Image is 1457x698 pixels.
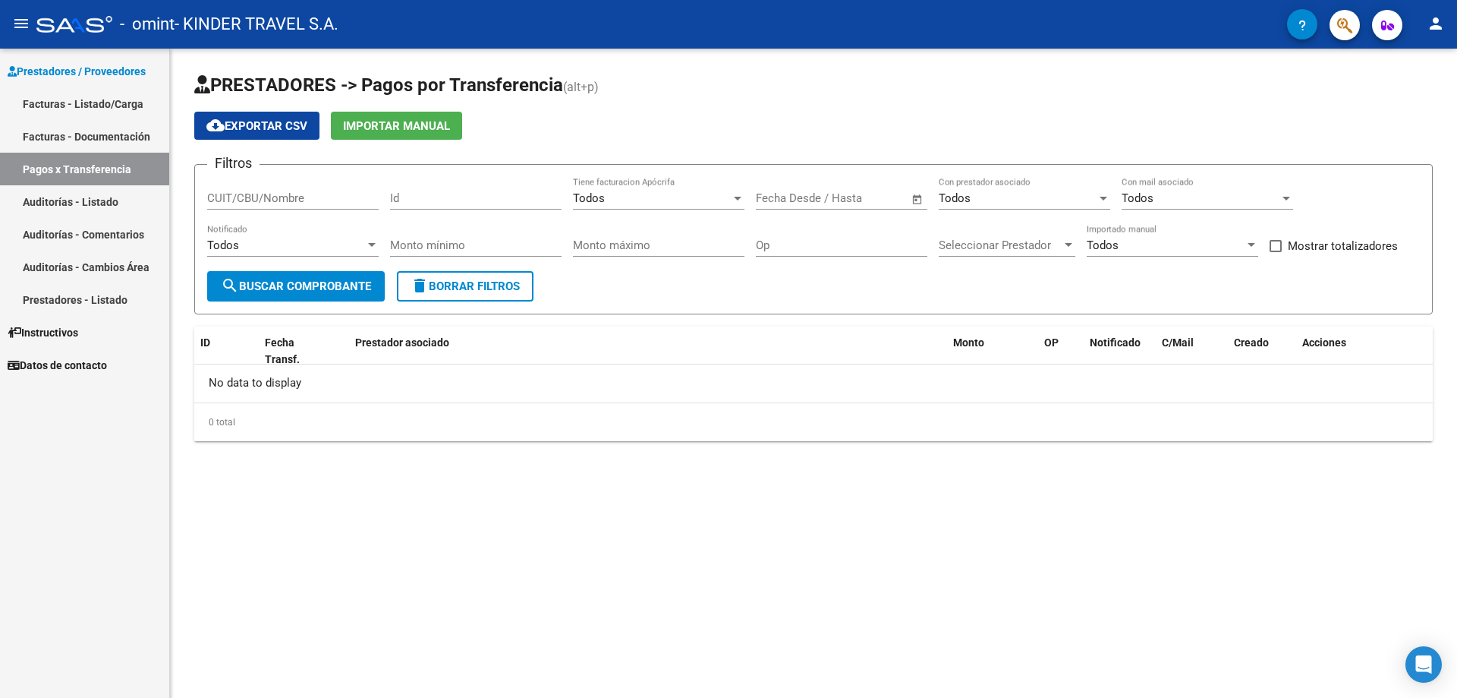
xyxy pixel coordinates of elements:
datatable-header-cell: OP [1038,327,1084,377]
span: Exportar CSV [206,119,307,133]
span: Seleccionar Prestador [939,238,1062,252]
datatable-header-cell: Fecha Transf. [259,327,327,377]
span: Mostrar totalizadores [1288,237,1398,255]
h3: Filtros [207,153,260,174]
span: Todos [939,191,971,205]
mat-icon: cloud_download [206,116,225,134]
span: - KINDER TRAVEL S.A. [175,8,338,41]
span: Todos [1087,238,1119,252]
mat-icon: menu [12,14,30,33]
span: - omint [120,8,175,41]
span: Importar Manual [343,119,450,133]
span: Prestadores / Proveedores [8,63,146,80]
button: Buscar Comprobante [207,271,385,302]
span: Fecha Transf. [265,336,300,366]
span: Datos de contacto [8,357,107,374]
datatable-header-cell: Prestador asociado [349,327,947,377]
button: Borrar Filtros [397,271,533,302]
button: Open calendar [909,191,927,208]
mat-icon: search [221,276,239,295]
datatable-header-cell: ID [194,327,259,377]
span: Todos [573,191,605,205]
div: Open Intercom Messenger [1405,646,1442,683]
span: Notificado [1090,336,1141,349]
span: Monto [953,336,984,349]
div: 0 total [194,403,1433,441]
span: PRESTADORES -> Pagos por Transferencia [194,74,563,96]
mat-icon: person [1427,14,1445,33]
div: No data to display [194,365,1433,403]
span: C/Mail [1162,336,1194,349]
span: ID [200,336,210,349]
input: End date [819,191,892,205]
span: Acciones [1302,336,1346,349]
span: Prestador asociado [355,336,449,349]
button: Importar Manual [331,112,462,140]
span: Borrar Filtros [411,280,520,293]
span: Instructivos [8,324,78,341]
datatable-header-cell: Acciones [1296,327,1433,377]
datatable-header-cell: C/Mail [1156,327,1228,377]
input: Start date [756,191,805,205]
mat-icon: delete [411,276,429,295]
span: Todos [1122,191,1153,205]
span: (alt+p) [563,80,599,94]
span: OP [1044,336,1059,349]
datatable-header-cell: Monto [947,327,1038,377]
button: Exportar CSV [194,112,319,140]
datatable-header-cell: Creado [1228,327,1296,377]
span: Buscar Comprobante [221,280,371,293]
datatable-header-cell: Notificado [1084,327,1156,377]
span: Creado [1234,336,1269,349]
span: Todos [207,238,239,252]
